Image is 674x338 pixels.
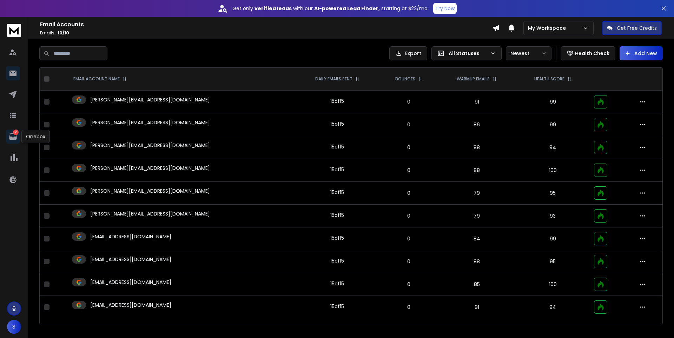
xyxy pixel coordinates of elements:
[6,130,20,144] a: 2
[438,182,516,205] td: 79
[602,21,662,35] button: Get Free Credits
[438,113,516,136] td: 86
[438,296,516,319] td: 91
[438,273,516,296] td: 85
[330,143,344,150] div: 15 of 15
[528,25,569,32] p: My Workspace
[506,46,551,60] button: Newest
[575,50,609,57] p: Health Check
[58,30,69,36] span: 10 / 10
[389,46,427,60] button: Export
[438,159,516,182] td: 88
[620,46,663,60] button: Add New
[395,76,415,82] p: BOUNCES
[438,205,516,227] td: 79
[449,50,487,57] p: All Statuses
[561,46,615,60] button: Health Check
[516,296,590,319] td: 94
[384,212,434,219] p: 0
[90,96,210,103] p: [PERSON_NAME][EMAIL_ADDRESS][DOMAIN_NAME]
[330,166,344,173] div: 15 of 15
[330,280,344,287] div: 15 of 15
[40,20,493,29] h1: Email Accounts
[516,250,590,273] td: 95
[384,258,434,265] p: 0
[330,212,344,219] div: 15 of 15
[384,281,434,288] p: 0
[457,76,490,82] p: WARMUP EMAILS
[384,167,434,174] p: 0
[384,144,434,151] p: 0
[7,320,21,334] button: S
[90,210,210,217] p: [PERSON_NAME][EMAIL_ADDRESS][DOMAIN_NAME]
[384,304,434,311] p: 0
[255,5,292,12] strong: verified leads
[330,98,344,105] div: 15 of 15
[330,120,344,127] div: 15 of 15
[534,76,564,82] p: HEALTH SCORE
[384,235,434,242] p: 0
[330,234,344,241] div: 15 of 15
[315,76,352,82] p: DAILY EMAILS SENT
[435,5,455,12] p: Try Now
[90,233,171,240] p: [EMAIL_ADDRESS][DOMAIN_NAME]
[516,159,590,182] td: 100
[516,205,590,227] td: 93
[384,98,434,105] p: 0
[438,250,516,273] td: 88
[384,190,434,197] p: 0
[90,119,210,126] p: [PERSON_NAME][EMAIL_ADDRESS][DOMAIN_NAME]
[73,76,127,82] div: EMAIL ACCOUNT NAME
[90,301,171,309] p: [EMAIL_ADDRESS][DOMAIN_NAME]
[40,30,493,36] p: Emails :
[330,189,344,196] div: 15 of 15
[433,3,457,14] button: Try Now
[21,130,50,143] div: Onebox
[516,113,590,136] td: 99
[90,142,210,149] p: [PERSON_NAME][EMAIL_ADDRESS][DOMAIN_NAME]
[90,187,210,194] p: [PERSON_NAME][EMAIL_ADDRESS][DOMAIN_NAME]
[232,5,428,12] p: Get only with our starting at $22/mo
[516,273,590,296] td: 100
[516,91,590,113] td: 99
[90,256,171,263] p: [EMAIL_ADDRESS][DOMAIN_NAME]
[330,257,344,264] div: 15 of 15
[438,227,516,250] td: 84
[438,136,516,159] td: 88
[314,5,380,12] strong: AI-powered Lead Finder,
[438,91,516,113] td: 91
[516,227,590,250] td: 99
[330,303,344,310] div: 15 of 15
[90,165,210,172] p: [PERSON_NAME][EMAIL_ADDRESS][DOMAIN_NAME]
[516,182,590,205] td: 95
[617,25,657,32] p: Get Free Credits
[384,121,434,128] p: 0
[13,130,19,135] p: 2
[516,136,590,159] td: 94
[7,24,21,37] img: logo
[90,279,171,286] p: [EMAIL_ADDRESS][DOMAIN_NAME]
